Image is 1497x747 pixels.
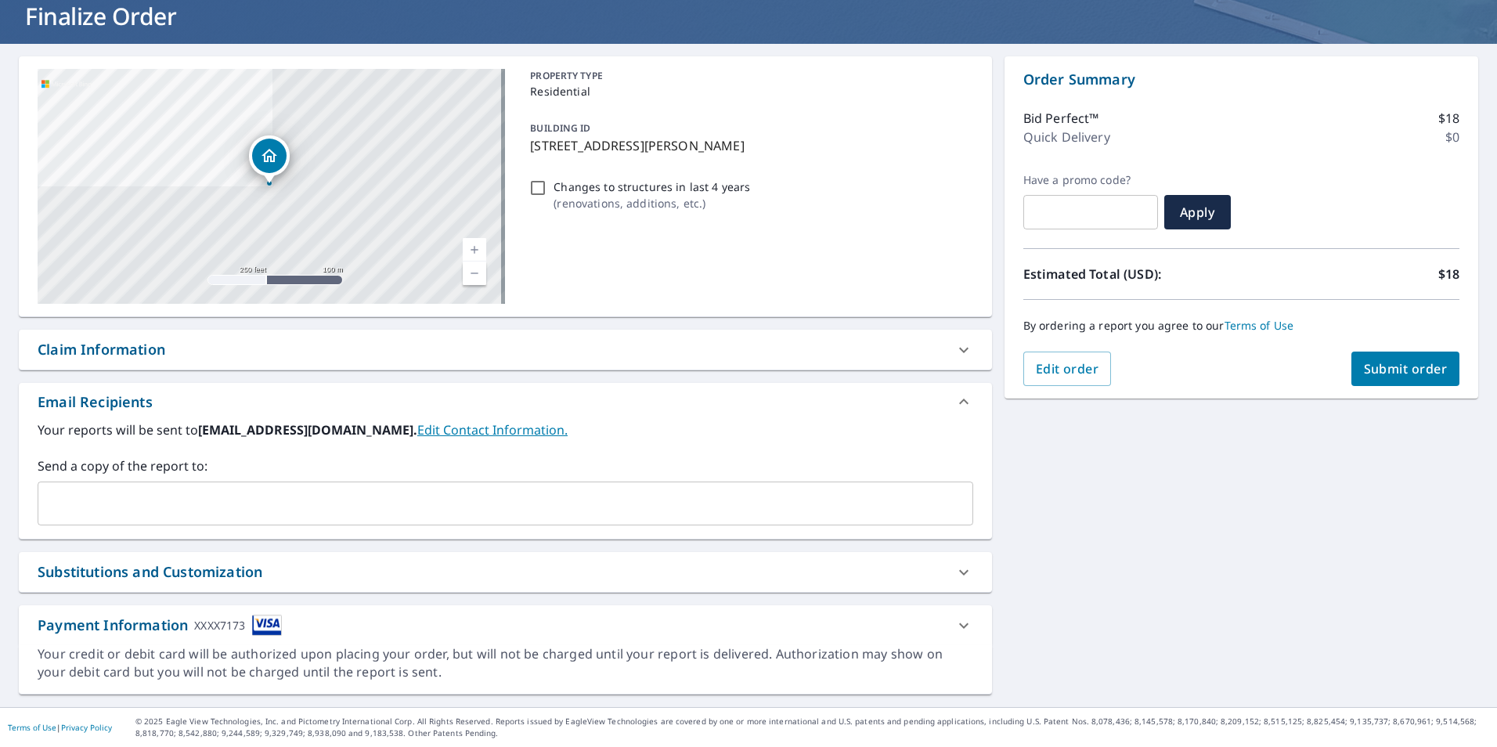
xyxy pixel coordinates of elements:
p: By ordering a report you agree to our [1023,319,1459,333]
button: Submit order [1351,352,1460,386]
div: Substitutions and Customization [19,552,992,592]
b: [EMAIL_ADDRESS][DOMAIN_NAME]. [198,421,417,438]
div: Payment InformationXXXX7173cardImage [19,605,992,645]
a: Current Level 17, Zoom Out [463,262,486,285]
label: Have a promo code? [1023,173,1158,187]
span: Submit order [1364,360,1448,377]
p: $18 [1438,265,1459,283]
label: Send a copy of the report to: [38,456,973,475]
a: Privacy Policy [61,722,112,733]
button: Apply [1164,195,1231,229]
div: Email Recipients [19,383,992,420]
p: | [8,723,112,732]
button: Edit order [1023,352,1112,386]
a: Current Level 17, Zoom In [463,238,486,262]
p: © 2025 Eagle View Technologies, Inc. and Pictometry International Corp. All Rights Reserved. Repo... [135,716,1489,739]
div: Payment Information [38,615,282,636]
a: Terms of Use [1225,318,1294,333]
label: Your reports will be sent to [38,420,973,439]
div: Dropped pin, building 1, Residential property, 8533 Ruckman Ave Jacksonville, FL 32221 [249,135,290,184]
span: Edit order [1036,360,1099,377]
p: PROPERTY TYPE [530,69,966,83]
img: cardImage [252,615,282,636]
div: Your credit or debit card will be authorized upon placing your order, but will not be charged unt... [38,645,973,681]
span: Apply [1177,204,1218,221]
p: Estimated Total (USD): [1023,265,1242,283]
p: Residential [530,83,966,99]
p: Changes to structures in last 4 years [554,179,750,195]
div: Email Recipients [38,392,153,413]
div: Substitutions and Customization [38,561,262,583]
div: Claim Information [19,330,992,370]
p: $18 [1438,109,1459,128]
p: ( renovations, additions, etc. ) [554,195,750,211]
a: Terms of Use [8,722,56,733]
p: Quick Delivery [1023,128,1110,146]
div: XXXX7173 [194,615,245,636]
p: Order Summary [1023,69,1459,90]
p: BUILDING ID [530,121,590,135]
p: Bid Perfect™ [1023,109,1099,128]
div: Claim Information [38,339,165,360]
p: [STREET_ADDRESS][PERSON_NAME] [530,136,966,155]
p: $0 [1445,128,1459,146]
a: EditContactInfo [417,421,568,438]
